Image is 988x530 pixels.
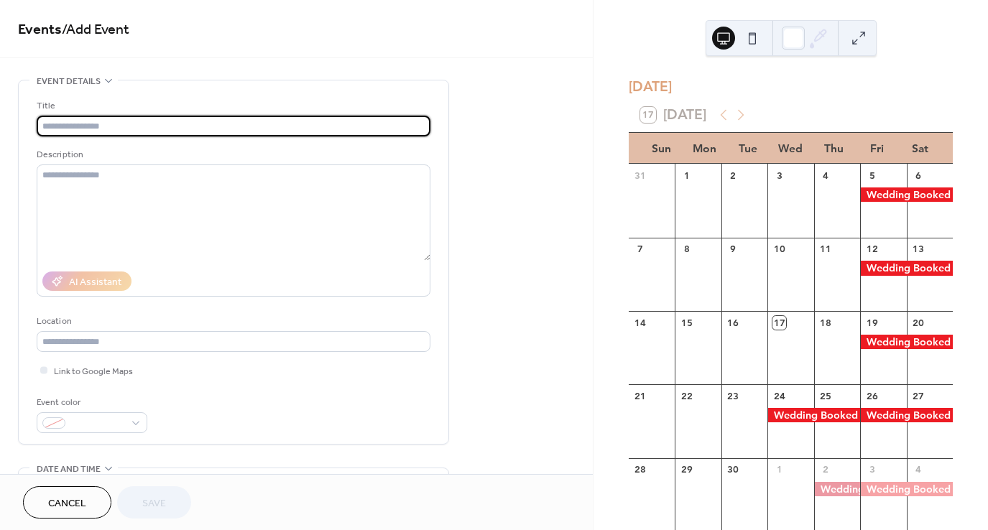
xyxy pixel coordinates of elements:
[726,169,739,182] div: 2
[37,462,101,477] span: Date and time
[855,133,898,164] div: Fri
[912,463,925,476] div: 4
[18,16,62,44] a: Events
[860,335,953,349] div: Wedding Booked
[767,408,860,422] div: Wedding Booked
[726,133,770,164] div: Tue
[23,486,111,519] button: Cancel
[629,77,953,98] div: [DATE]
[865,169,878,182] div: 5
[860,408,953,422] div: Wedding Booked
[772,169,785,182] div: 3
[634,316,647,329] div: 14
[865,390,878,403] div: 26
[772,463,785,476] div: 1
[680,243,693,256] div: 8
[726,316,739,329] div: 16
[770,133,813,164] div: Wed
[819,169,832,182] div: 4
[640,133,683,164] div: Sun
[819,390,832,403] div: 25
[634,169,647,182] div: 31
[912,316,925,329] div: 20
[860,261,953,275] div: Wedding Booked
[634,390,647,403] div: 21
[634,243,647,256] div: 7
[819,463,832,476] div: 2
[912,390,925,403] div: 27
[726,390,739,403] div: 23
[62,16,129,44] span: / Add Event
[37,314,428,329] div: Location
[865,463,878,476] div: 3
[37,147,428,162] div: Description
[726,463,739,476] div: 30
[37,74,101,89] span: Event details
[898,133,941,164] div: Sat
[865,243,878,256] div: 12
[772,316,785,329] div: 17
[37,98,428,113] div: Title
[680,316,693,329] div: 15
[680,390,693,403] div: 22
[772,243,785,256] div: 10
[772,390,785,403] div: 24
[912,169,925,182] div: 6
[865,316,878,329] div: 19
[812,133,855,164] div: Thu
[819,316,832,329] div: 18
[680,169,693,182] div: 1
[634,463,647,476] div: 28
[54,364,133,379] span: Link to Google Maps
[48,496,86,511] span: Cancel
[726,243,739,256] div: 9
[680,463,693,476] div: 29
[814,482,860,496] div: Wedding Booked
[912,243,925,256] div: 13
[860,482,953,496] div: Wedding Booked
[683,133,726,164] div: Mon
[860,187,953,202] div: Wedding Booked
[37,395,144,410] div: Event color
[819,243,832,256] div: 11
